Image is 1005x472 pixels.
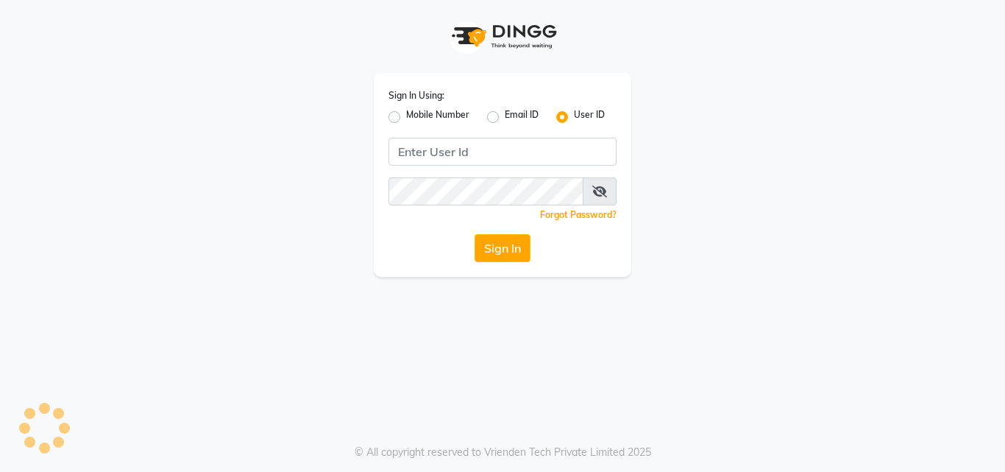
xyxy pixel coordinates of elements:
button: Sign In [475,234,530,262]
label: Mobile Number [406,108,469,126]
label: User ID [574,108,605,126]
input: Username [388,177,583,205]
input: Username [388,138,617,166]
label: Email ID [505,108,539,126]
label: Sign In Using: [388,89,444,102]
a: Forgot Password? [540,209,617,220]
img: logo1.svg [444,15,561,58]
